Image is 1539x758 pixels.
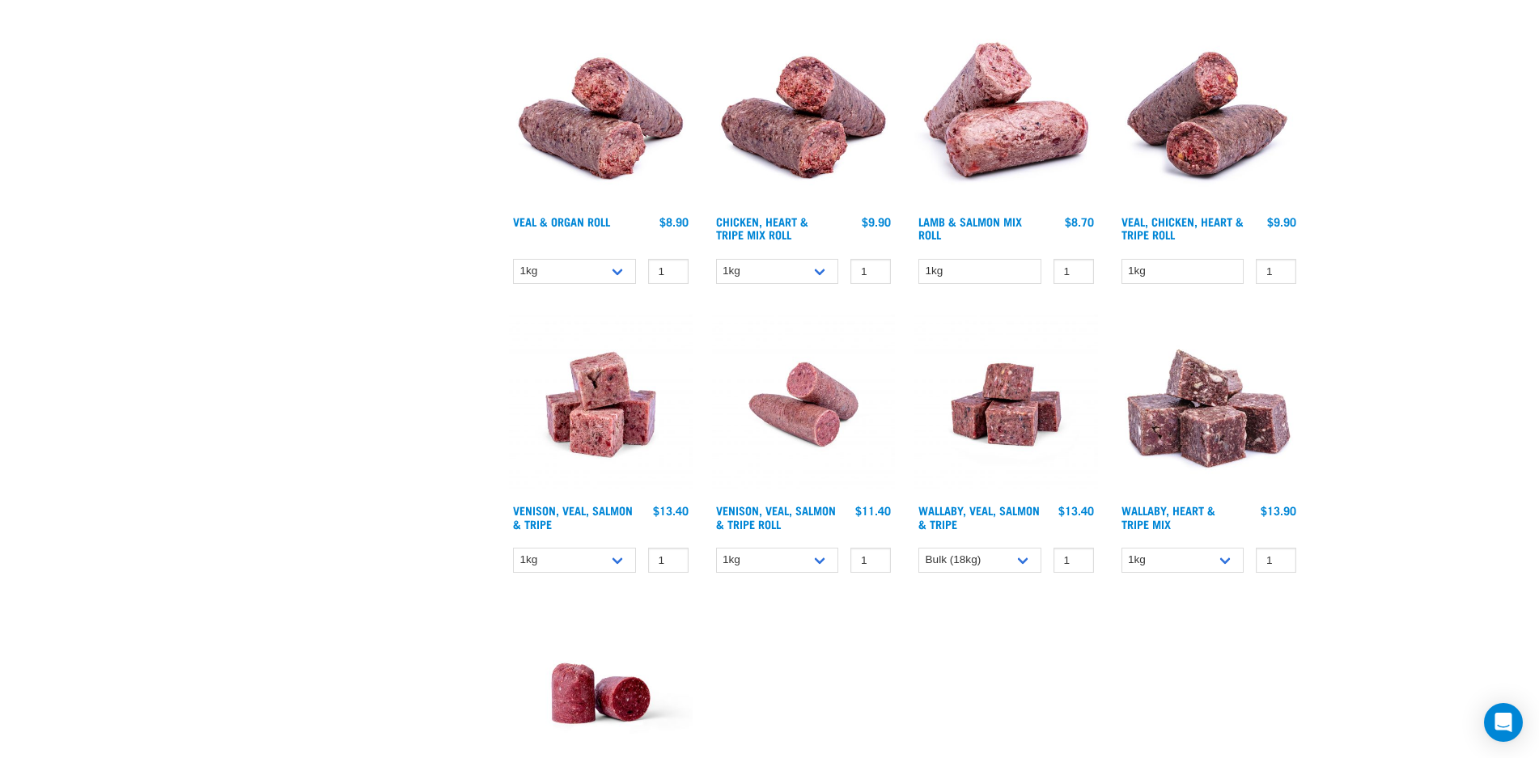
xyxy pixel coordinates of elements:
a: Wallaby, Veal, Salmon & Tripe [918,507,1040,526]
input: 1 [648,259,689,284]
input: 1 [1054,259,1094,284]
a: Venison, Veal, Salmon & Tripe Roll [716,507,836,526]
img: Chicken Heart Tripe Roll 01 [712,24,896,208]
div: $13.40 [653,504,689,517]
input: 1 [850,548,891,573]
a: Chicken, Heart & Tripe Mix Roll [716,218,808,237]
a: Wallaby, Heart & Tripe Mix [1121,507,1215,526]
a: Venison, Veal, Salmon & Tripe [513,507,633,526]
div: $13.90 [1261,504,1296,517]
img: 1263 Chicken Organ Roll 02 [1117,24,1301,208]
a: Lamb & Salmon Mix Roll [918,218,1022,237]
input: 1 [648,548,689,573]
div: $9.90 [862,215,891,228]
input: 1 [1256,548,1296,573]
input: 1 [1054,548,1094,573]
div: Open Intercom Messenger [1484,703,1523,742]
img: Wallaby Veal Salmon Tripe 1642 [914,313,1098,497]
div: $8.90 [659,215,689,228]
input: 1 [1256,259,1296,284]
img: 1261 Lamb Salmon Roll 01 [914,24,1098,208]
div: $13.40 [1058,504,1094,517]
a: Veal, Chicken, Heart & Tripe Roll [1121,218,1244,237]
div: $8.70 [1065,215,1094,228]
div: $9.90 [1267,215,1296,228]
div: $11.40 [855,504,891,517]
a: Veal & Organ Roll [513,218,610,224]
img: 1174 Wallaby Heart Tripe Mix 01 [1117,313,1301,497]
img: Venison Veal Salmon Tripe 1621 [509,313,693,497]
input: 1 [850,259,891,284]
img: Veal Organ Mix Roll 01 [509,24,693,208]
img: Venison Veal Salmon Tripe 1651 [712,313,896,497]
